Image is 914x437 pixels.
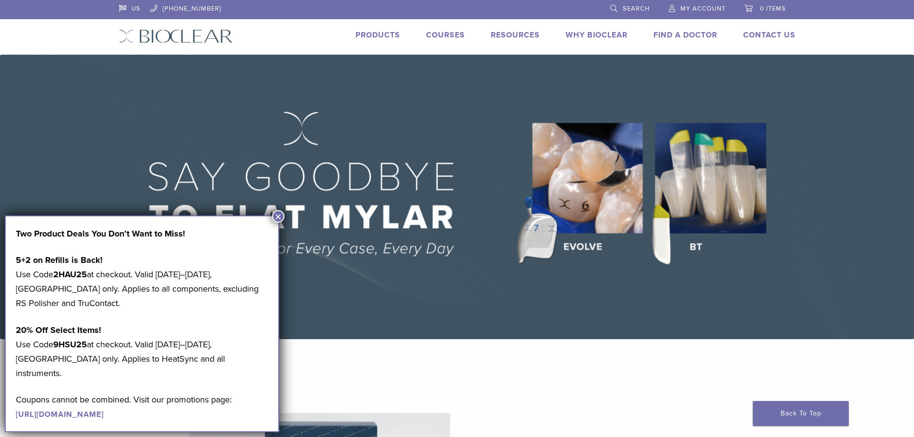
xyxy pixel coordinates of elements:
[272,210,285,223] button: Close
[760,5,786,12] span: 0 items
[16,392,268,421] p: Coupons cannot be combined. Visit our promotions page:
[653,30,717,40] a: Find A Doctor
[119,29,233,43] img: Bioclear
[16,228,185,239] strong: Two Product Deals You Don’t Want to Miss!
[426,30,465,40] a: Courses
[753,401,849,426] a: Back To Top
[356,30,400,40] a: Products
[743,30,795,40] a: Contact Us
[53,269,87,280] strong: 2HAU25
[680,5,725,12] span: My Account
[16,253,268,310] p: Use Code at checkout. Valid [DATE]–[DATE], [GEOGRAPHIC_DATA] only. Applies to all components, exc...
[16,255,103,265] strong: 5+2 on Refills is Back!
[623,5,650,12] span: Search
[53,339,87,350] strong: 9HSU25
[16,325,101,335] strong: 20% Off Select Items!
[16,323,268,380] p: Use Code at checkout. Valid [DATE]–[DATE], [GEOGRAPHIC_DATA] only. Applies to HeatSync and all in...
[566,30,628,40] a: Why Bioclear
[491,30,540,40] a: Resources
[16,410,104,419] a: [URL][DOMAIN_NAME]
